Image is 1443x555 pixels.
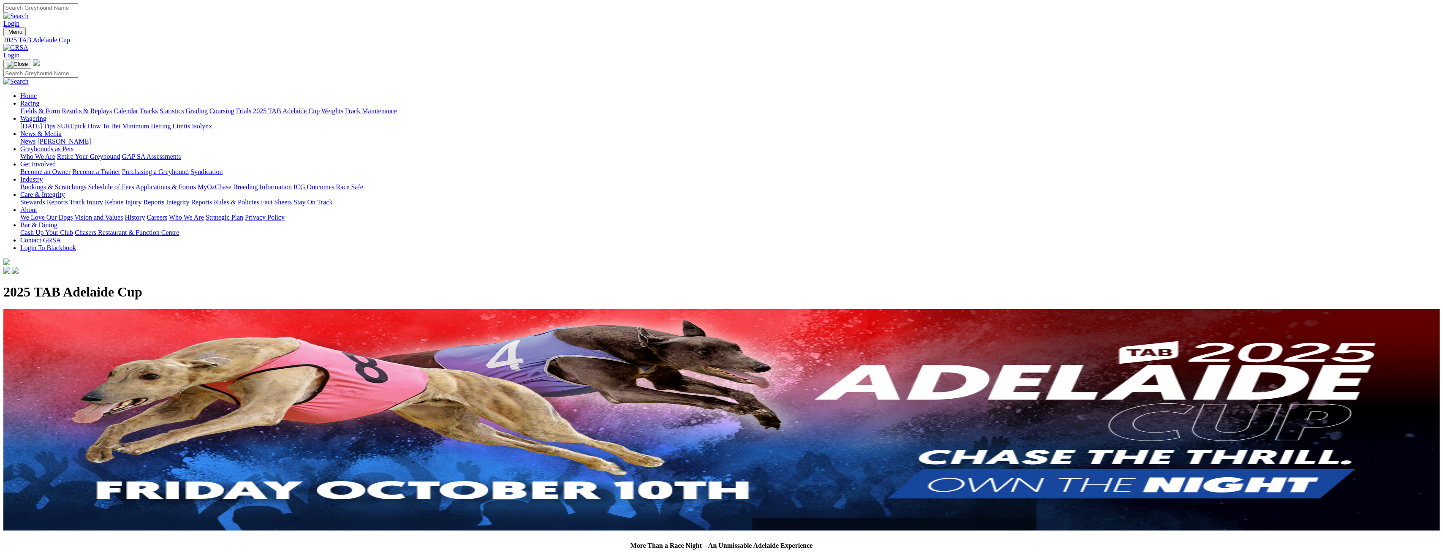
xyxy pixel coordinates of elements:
a: 2025 TAB Adelaide Cup [253,107,320,114]
div: About [20,214,1440,221]
img: Search [3,12,29,20]
a: Careers [147,214,167,221]
img: GRSA [3,44,28,52]
a: Bar & Dining [20,221,57,229]
div: News & Media [20,138,1440,145]
a: Statistics [160,107,184,114]
a: Login [3,20,19,27]
strong: More Than a Race Night – An Unmissable Adelaide Experience [630,542,813,549]
a: Chasers Restaurant & Function Centre [75,229,179,236]
img: logo-grsa-white.png [3,258,10,265]
a: Strategic Plan [206,214,243,221]
a: Wagering [20,115,46,122]
a: GAP SA Assessments [122,153,181,160]
a: SUREpick [57,122,86,130]
a: Home [20,92,37,99]
a: Minimum Betting Limits [122,122,190,130]
a: News [20,138,35,145]
a: Login [3,52,19,59]
a: About [20,206,37,213]
a: Stewards Reports [20,199,68,206]
a: Coursing [209,107,234,114]
a: Weights [321,107,343,114]
a: Track Maintenance [345,107,397,114]
a: 2025 TAB Adelaide Cup [3,36,1440,44]
a: Stay On Track [293,199,332,206]
a: Who We Are [169,214,204,221]
a: Integrity Reports [166,199,212,206]
a: Tracks [140,107,158,114]
img: facebook.svg [3,267,10,274]
a: History [125,214,145,221]
a: Login To Blackbook [20,244,76,251]
div: Wagering [20,122,1440,130]
button: Toggle navigation [3,27,26,36]
button: Toggle navigation [3,60,31,69]
a: Care & Integrity [20,191,65,198]
a: Fields & Form [20,107,60,114]
a: Bookings & Scratchings [20,183,86,190]
a: Greyhounds as Pets [20,145,73,152]
a: [DATE] Tips [20,122,55,130]
a: How To Bet [88,122,121,130]
a: ICG Outcomes [293,183,334,190]
span: Menu [8,29,22,35]
a: Retire Your Greyhound [57,153,120,160]
img: AdelaideCup2025_WebHeader_1310x524.jpg [3,309,1440,531]
a: Vision and Values [74,214,123,221]
a: Isolynx [192,122,212,130]
a: Schedule of Fees [88,183,134,190]
img: Close [7,61,28,68]
div: Get Involved [20,168,1440,176]
a: Industry [20,176,43,183]
div: Racing [20,107,1440,115]
a: We Love Our Dogs [20,214,73,221]
img: Search [3,78,29,85]
a: Rules & Policies [214,199,259,206]
a: Racing [20,100,39,107]
a: MyOzChase [198,183,231,190]
a: Track Injury Rebate [69,199,123,206]
a: Cash Up Your Club [20,229,73,236]
a: Grading [186,107,208,114]
a: Get Involved [20,161,56,168]
a: [PERSON_NAME] [37,138,91,145]
a: Contact GRSA [20,237,61,244]
a: Injury Reports [125,199,164,206]
div: Greyhounds as Pets [20,153,1440,161]
input: Search [3,3,78,12]
a: Race Safe [336,183,363,190]
a: Applications & Forms [136,183,196,190]
div: Bar & Dining [20,229,1440,237]
a: Become a Trainer [72,168,120,175]
a: News & Media [20,130,62,137]
a: Who We Are [20,153,55,160]
div: Care & Integrity [20,199,1440,206]
img: logo-grsa-white.png [33,59,40,66]
a: Breeding Information [233,183,292,190]
a: Privacy Policy [245,214,285,221]
a: Become an Owner [20,168,71,175]
div: Industry [20,183,1440,191]
a: Trials [236,107,251,114]
img: twitter.svg [12,267,19,274]
a: Results & Replays [62,107,112,114]
a: Fact Sheets [261,199,292,206]
a: Purchasing a Greyhound [122,168,189,175]
a: Calendar [114,107,138,114]
input: Search [3,69,78,78]
a: Syndication [190,168,223,175]
h1: 2025 TAB Adelaide Cup [3,284,1440,300]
